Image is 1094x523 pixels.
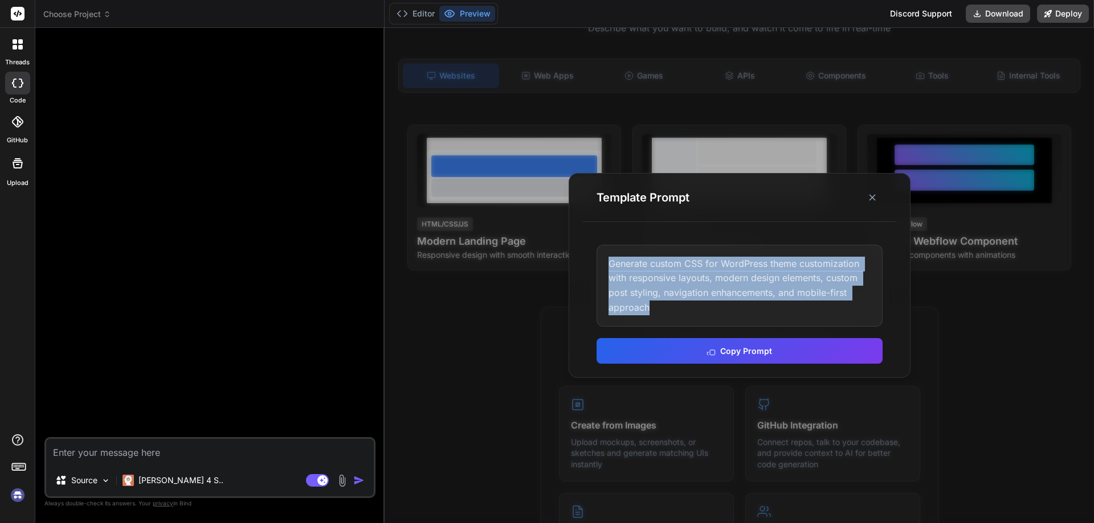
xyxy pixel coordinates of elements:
[71,475,97,486] p: Source
[336,474,349,487] img: attachment
[43,9,111,20] span: Choose Project
[597,338,883,364] button: Copy Prompt
[10,96,26,105] label: code
[883,5,959,23] div: Discord Support
[7,178,28,188] label: Upload
[8,485,27,505] img: signin
[966,5,1030,23] button: Download
[5,57,30,67] label: threads
[7,135,28,145] label: GitHub
[392,6,439,22] button: Editor
[353,475,365,486] img: icon
[153,500,173,506] span: privacy
[1037,5,1089,23] button: Deploy
[44,498,375,509] p: Always double-check its answers. Your in Bind
[597,245,883,327] div: Generate custom CSS for WordPress theme customization with responsive layouts, modern design elem...
[123,475,134,486] img: Claude 4 Sonnet
[101,476,111,485] img: Pick Models
[138,475,223,486] p: [PERSON_NAME] 4 S..
[597,190,689,205] h3: Template Prompt
[439,6,495,22] button: Preview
